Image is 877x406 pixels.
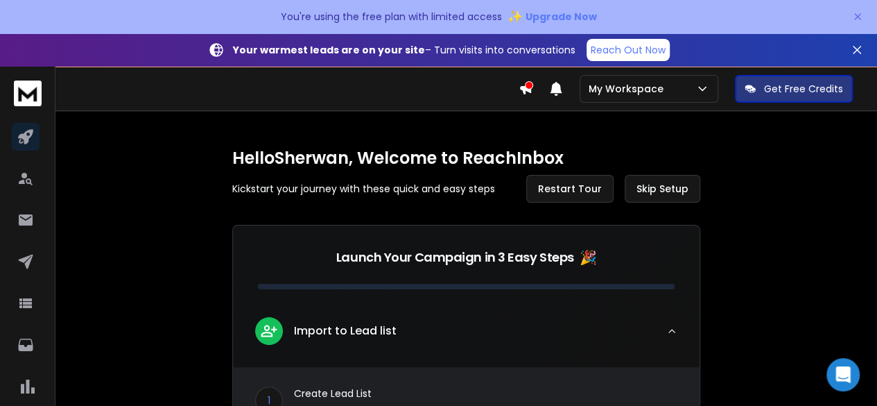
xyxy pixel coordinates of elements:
button: Get Free Credits [735,75,853,103]
button: leadImport to Lead list [233,306,700,367]
p: Kickstart your journey with these quick and easy steps [232,182,495,196]
p: Get Free Credits [764,82,843,96]
p: My Workspace [589,82,669,96]
button: Skip Setup [625,175,700,203]
span: Upgrade Now [526,10,597,24]
p: – Turn visits into conversations [233,43,575,57]
button: ✨Upgrade Now [507,3,597,31]
span: ✨ [507,7,523,26]
img: logo [14,81,42,106]
p: Create Lead List [294,387,677,400]
a: Reach Out Now [587,39,670,61]
strong: Your warmest leads are on your site [233,43,425,57]
h1: Hello Sherwan , Welcome to ReachInbox [232,147,700,169]
button: Restart Tour [526,175,614,203]
p: Import to Lead list [294,323,397,339]
div: Open Intercom Messenger [826,358,860,391]
span: 🎉 [580,248,597,267]
img: lead [260,322,278,339]
span: Skip Setup [636,182,688,196]
p: You're using the free plan with limited access [281,10,502,24]
p: Reach Out Now [591,43,666,57]
p: Launch Your Campaign in 3 Easy Steps [336,248,574,267]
